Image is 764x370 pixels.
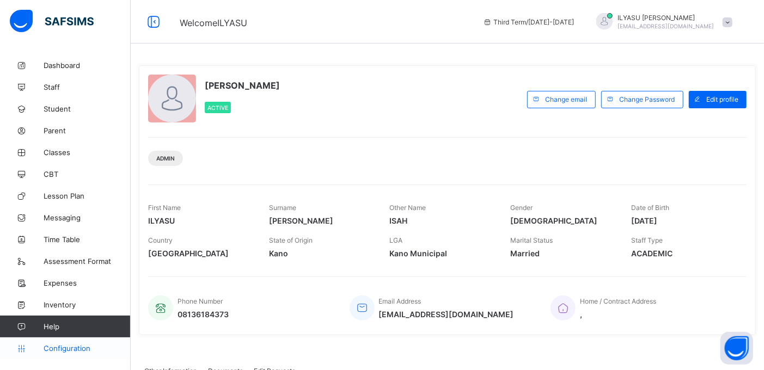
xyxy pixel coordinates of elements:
[269,203,296,212] span: Surname
[269,216,374,225] span: [PERSON_NAME]
[44,235,131,244] span: Time Table
[44,279,131,287] span: Expenses
[631,249,736,258] span: ACADEMIC
[618,23,714,29] span: [EMAIL_ADDRESS][DOMAIN_NAME]
[631,236,663,244] span: Staff Type
[44,322,130,331] span: Help
[390,216,494,225] span: ISAH
[148,249,253,258] span: [GEOGRAPHIC_DATA]
[585,13,738,31] div: ILYASUIBRAHIM
[390,249,494,258] span: Kano Municipal
[178,310,229,319] span: 08136184373
[44,257,131,266] span: Assessment Format
[379,310,514,319] span: [EMAIL_ADDRESS][DOMAIN_NAME]
[44,61,131,70] span: Dashboard
[44,104,131,113] span: Student
[148,236,173,244] span: Country
[510,236,553,244] span: Marital Status
[720,332,753,365] button: Open asap
[44,126,131,135] span: Parent
[44,83,131,91] span: Staff
[180,17,247,28] span: Welcome ILYASU
[44,213,131,222] span: Messaging
[379,297,421,305] span: Email Address
[269,236,313,244] span: State of Origin
[44,148,131,157] span: Classes
[44,192,131,200] span: Lesson Plan
[10,10,94,33] img: safsims
[580,297,656,305] span: Home / Contract Address
[44,344,130,353] span: Configuration
[390,236,403,244] span: LGA
[510,216,615,225] span: [DEMOGRAPHIC_DATA]
[510,249,615,258] span: Married
[156,155,175,162] span: Admin
[269,249,374,258] span: Kano
[207,104,228,111] span: Active
[178,297,223,305] span: Phone Number
[148,216,253,225] span: ILYASU
[631,203,669,212] span: Date of Birth
[483,18,574,26] span: session/term information
[205,80,280,91] span: [PERSON_NAME]
[706,95,738,103] span: Edit profile
[619,95,675,103] span: Change Password
[44,300,131,309] span: Inventory
[631,216,736,225] span: [DATE]
[510,203,533,212] span: Gender
[148,203,181,212] span: First Name
[618,14,714,22] span: ILYASU [PERSON_NAME]
[44,170,131,178] span: CBT
[545,95,587,103] span: Change email
[580,310,656,319] span: ,
[390,203,426,212] span: Other Name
